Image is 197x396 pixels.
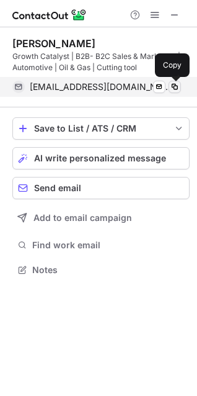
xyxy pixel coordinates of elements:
[12,117,190,140] button: save-profile-one-click
[12,236,190,254] button: Find work email
[34,153,166,163] span: AI write personalized message
[30,81,172,92] span: [EMAIL_ADDRESS][DOMAIN_NAME]
[12,207,190,229] button: Add to email campaign
[12,177,190,199] button: Send email
[12,147,190,169] button: AI write personalized message
[12,51,190,73] div: Growth Catalyst | B2B- B2C Sales & Marketing | Automotive | Oil & Gas | Cutting tool
[32,240,185,251] span: Find work email
[32,264,185,276] span: Notes
[12,37,95,50] div: [PERSON_NAME]
[33,213,132,223] span: Add to email campaign
[12,7,87,22] img: ContactOut v5.3.10
[34,124,168,133] div: Save to List / ATS / CRM
[12,261,190,279] button: Notes
[34,183,81,193] span: Send email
